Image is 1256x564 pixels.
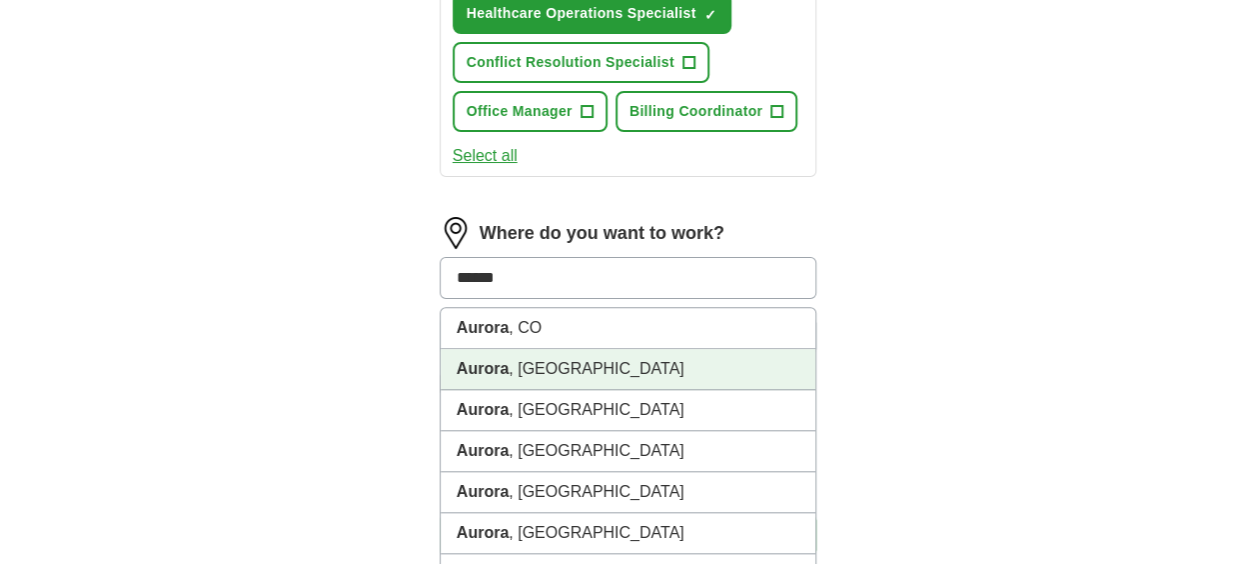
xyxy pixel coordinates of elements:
li: , [GEOGRAPHIC_DATA] [441,431,816,472]
button: Office Manager [453,91,608,132]
span: Office Manager [467,101,573,122]
button: Select all [453,144,518,168]
li: , [GEOGRAPHIC_DATA] [441,390,816,431]
button: Billing Coordinator [616,91,797,132]
li: , [GEOGRAPHIC_DATA] [441,472,816,513]
strong: Aurora [457,483,509,500]
li: , [GEOGRAPHIC_DATA] [441,349,816,390]
span: Billing Coordinator [629,101,762,122]
button: Conflict Resolution Specialist [453,42,709,83]
span: Conflict Resolution Specialist [467,52,674,73]
span: ✓ [704,7,716,23]
strong: Aurora [457,401,509,418]
img: location.png [440,217,472,249]
span: Healthcare Operations Specialist [467,3,696,24]
strong: Aurora [457,360,509,377]
label: Where do you want to work? [480,220,724,247]
strong: Aurora [457,442,509,459]
strong: Aurora [457,524,509,541]
strong: Aurora [457,319,509,336]
li: , CO [441,308,816,349]
li: , [GEOGRAPHIC_DATA] [441,513,816,554]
